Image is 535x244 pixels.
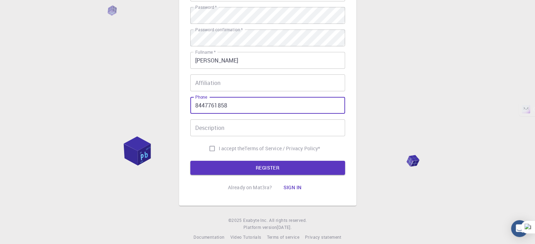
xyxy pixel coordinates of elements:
[193,234,224,240] span: Documentation
[190,161,345,175] button: REGISTER
[244,145,320,152] a: Terms of Service / Privacy Policy*
[230,234,261,240] span: Video Tutorials
[269,217,307,224] span: All rights reserved.
[243,224,277,231] span: Platform version
[277,224,292,230] span: [DATE] .
[267,234,299,240] span: Terms of service
[243,217,268,224] a: Exabyte Inc.
[305,234,342,240] span: Privacy statement
[195,4,217,10] label: Password
[195,94,207,100] label: Phone
[228,217,243,224] span: © 2025
[195,49,216,55] label: Fullname
[278,180,307,194] button: Sign in
[277,224,292,231] a: [DATE].
[267,234,299,241] a: Terms of service
[243,217,268,223] span: Exabyte Inc.
[195,27,243,33] label: Password confirmation
[193,234,224,241] a: Documentation
[305,234,342,241] a: Privacy statement
[228,184,272,191] p: Already on Mat3ra?
[511,220,528,237] div: Open Intercom Messenger
[230,234,261,241] a: Video Tutorials
[219,145,245,152] span: I accept the
[244,145,320,152] p: Terms of Service / Privacy Policy *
